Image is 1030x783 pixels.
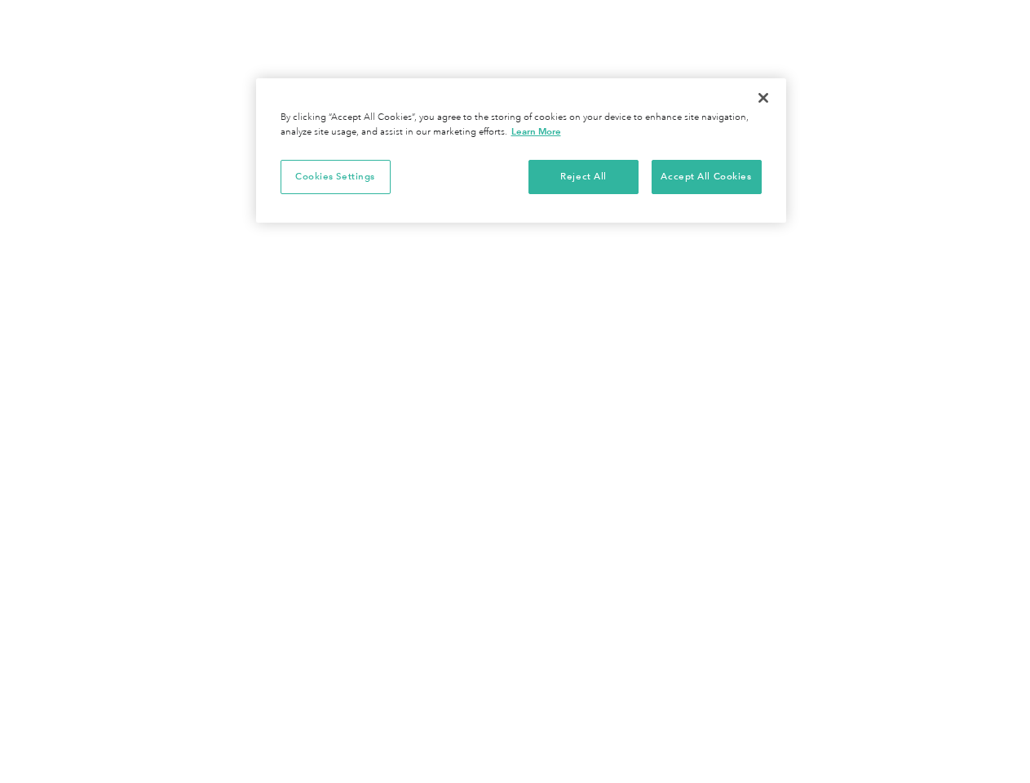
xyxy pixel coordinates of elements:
div: By clicking “Accept All Cookies”, you agree to the storing of cookies on your device to enhance s... [281,111,762,139]
div: Privacy [256,78,786,223]
button: Reject All [528,160,639,194]
div: Cookie banner [256,78,786,223]
button: Close [745,80,781,116]
button: Cookies Settings [281,160,391,194]
a: More information about your privacy, opens in a new tab [511,126,561,137]
button: Accept All Cookies [652,160,762,194]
